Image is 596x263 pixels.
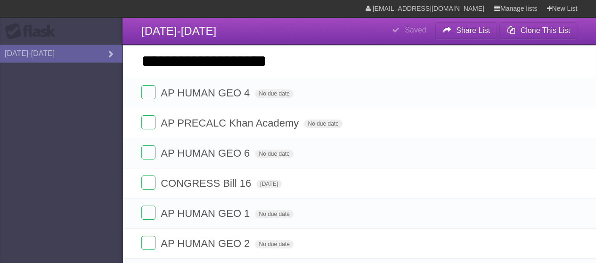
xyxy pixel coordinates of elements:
[161,87,252,99] span: AP HUMAN GEO 4
[256,180,282,188] span: [DATE]
[141,236,155,250] label: Done
[304,120,342,128] span: No due date
[405,26,426,34] b: Saved
[5,23,61,40] div: Flask
[499,22,577,39] button: Clone This List
[255,240,293,248] span: No due date
[161,147,252,159] span: AP HUMAN GEO 6
[255,210,293,218] span: No due date
[141,175,155,190] label: Done
[161,238,252,249] span: AP HUMAN GEO 2
[141,24,216,37] span: [DATE]-[DATE]
[141,145,155,159] label: Done
[161,117,301,129] span: AP PRECALC Khan Academy
[255,89,293,98] span: No due date
[435,22,498,39] button: Share List
[141,206,155,220] label: Done
[161,207,252,219] span: AP HUMAN GEO 1
[255,150,293,158] span: No due date
[141,85,155,99] label: Done
[161,177,253,189] span: CONGRESS Bill 16
[141,115,155,129] label: Done
[520,26,570,34] b: Clone This List
[456,26,490,34] b: Share List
